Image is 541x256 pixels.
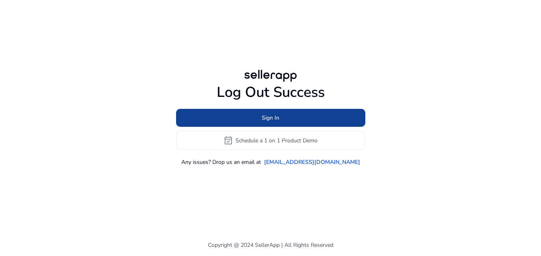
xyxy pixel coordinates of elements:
p: Any issues? Drop us an email at [181,158,261,166]
h1: Log Out Success [176,84,365,101]
button: event_availableSchedule a 1 on 1 Product Demo [176,131,365,150]
span: event_available [223,136,233,145]
span: Sign In [262,114,279,122]
a: [EMAIL_ADDRESS][DOMAIN_NAME] [264,158,360,166]
button: Sign In [176,109,365,127]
